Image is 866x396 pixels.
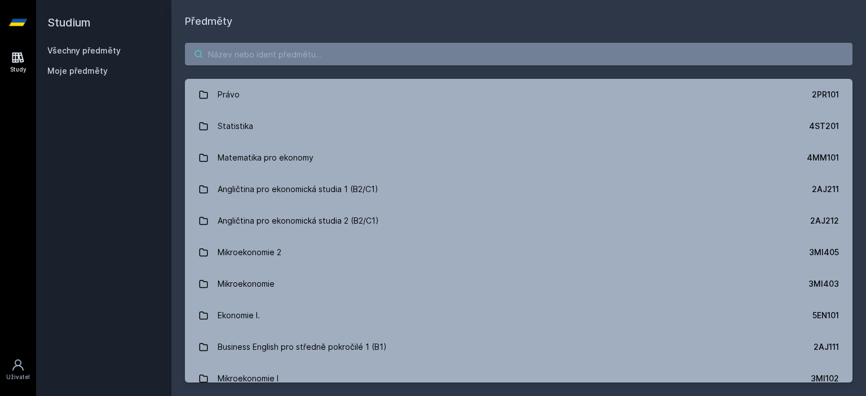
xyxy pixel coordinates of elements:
div: Právo [218,83,240,106]
input: Název nebo ident předmětu… [185,43,852,65]
a: Matematika pro ekonomy 4MM101 [185,142,852,173]
div: 2AJ111 [814,341,839,353]
div: 4MM101 [807,152,839,163]
a: Study [2,45,34,79]
div: Statistika [218,115,253,137]
div: 3MI102 [811,373,839,384]
a: Mikroekonomie 2 3MI405 [185,237,852,268]
a: Všechny předměty [47,46,121,55]
div: Business English pro středně pokročilé 1 (B1) [218,336,387,358]
div: 3MI405 [809,247,839,258]
div: Mikroekonomie 2 [218,241,281,264]
div: Angličtina pro ekonomická studia 2 (B2/C1) [218,210,379,232]
a: Statistika 4ST201 [185,110,852,142]
a: Mikroekonomie I 3MI102 [185,363,852,394]
div: Ekonomie I. [218,304,260,327]
a: Angličtina pro ekonomická studia 1 (B2/C1) 2AJ211 [185,173,852,205]
div: Mikroekonomie I [218,367,279,390]
div: 3MI403 [808,278,839,290]
div: Study [10,65,26,74]
span: Moje předměty [47,65,108,77]
div: 2AJ211 [812,184,839,195]
div: Matematika pro ekonomy [218,146,313,169]
div: Angličtina pro ekonomická studia 1 (B2/C1) [218,178,378,201]
div: Uživatel [6,373,30,381]
a: Business English pro středně pokročilé 1 (B1) 2AJ111 [185,331,852,363]
a: Mikroekonomie 3MI403 [185,268,852,300]
div: 4ST201 [809,121,839,132]
div: 5EN101 [812,310,839,321]
a: Ekonomie I. 5EN101 [185,300,852,331]
a: Právo 2PR101 [185,79,852,110]
a: Uživatel [2,353,34,387]
div: 2AJ212 [810,215,839,226]
div: Mikroekonomie [218,273,275,295]
a: Angličtina pro ekonomická studia 2 (B2/C1) 2AJ212 [185,205,852,237]
h1: Předměty [185,14,852,29]
div: 2PR101 [812,89,839,100]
